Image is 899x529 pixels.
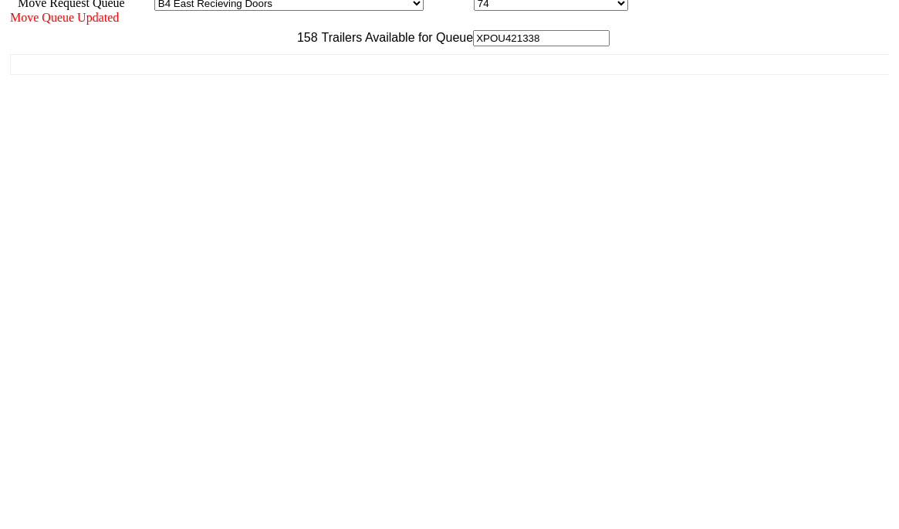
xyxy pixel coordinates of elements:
[318,31,474,44] span: Trailers Available for Queue
[289,31,318,44] span: 158
[473,30,610,46] input: Filter Available Trailers
[10,11,119,24] span: Move Queue Updated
